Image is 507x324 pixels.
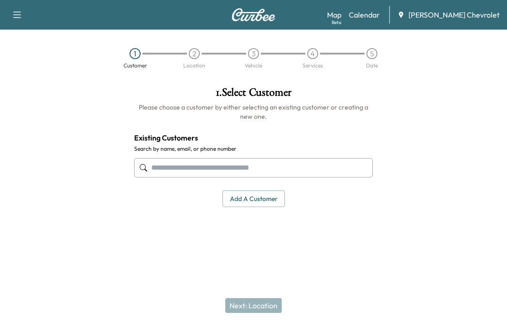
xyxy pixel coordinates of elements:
[327,9,341,20] a: MapBeta
[223,190,285,208] button: Add a customer
[189,48,200,59] div: 2
[332,19,341,26] div: Beta
[366,63,378,68] div: Date
[307,48,318,59] div: 4
[303,63,323,68] div: Services
[245,63,262,68] div: Vehicle
[231,8,276,21] img: Curbee Logo
[134,132,373,143] h4: Existing Customers
[349,9,380,20] a: Calendar
[366,48,377,59] div: 5
[130,48,141,59] div: 1
[183,63,205,68] div: Location
[134,87,373,103] h1: 1 . Select Customer
[134,145,373,153] label: Search by name, email, or phone number
[134,103,373,121] h6: Please choose a customer by either selecting an existing customer or creating a new one.
[408,9,500,20] span: [PERSON_NAME] Chevrolet
[248,48,259,59] div: 3
[124,63,147,68] div: Customer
